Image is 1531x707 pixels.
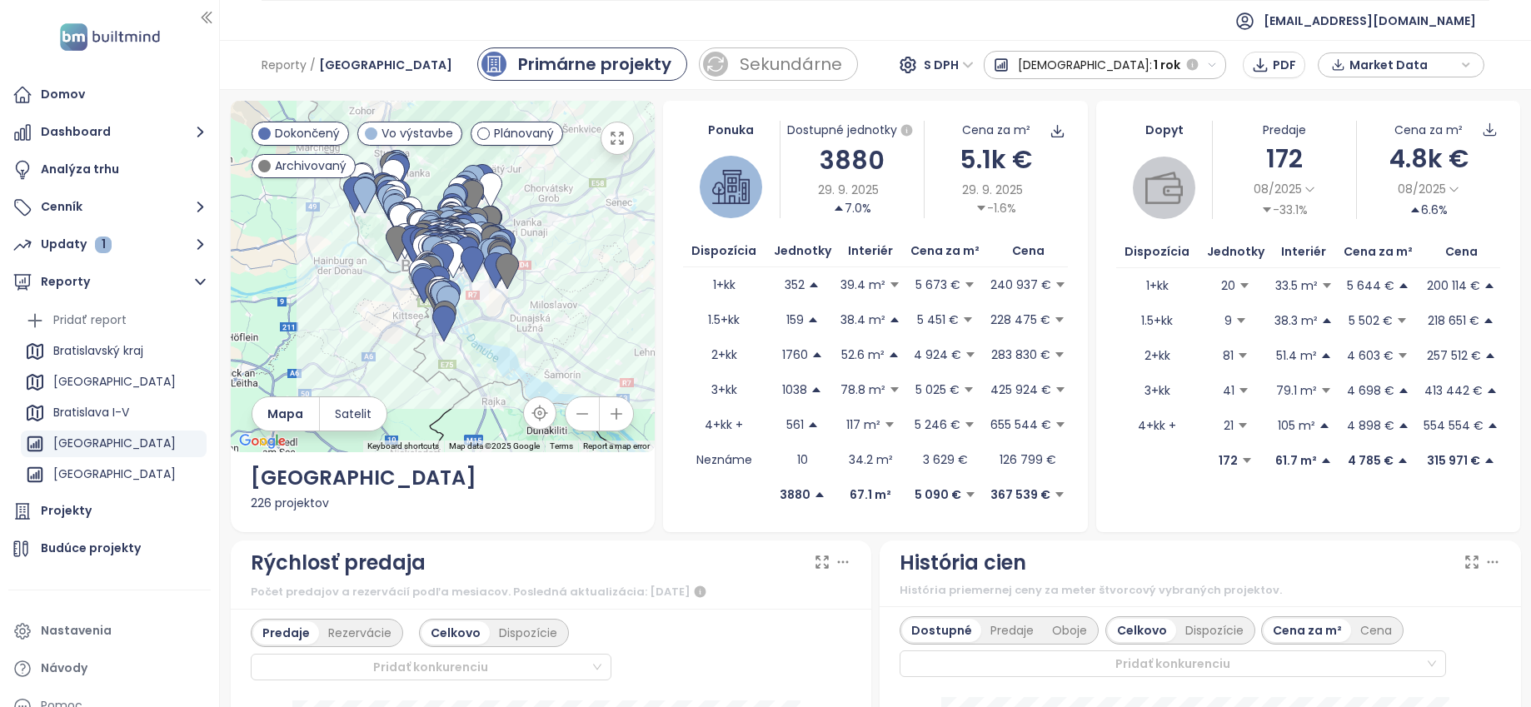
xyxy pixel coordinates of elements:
a: Nastavenia [8,615,211,648]
p: 41 [1223,381,1234,400]
button: Cenník [8,191,211,224]
p: 5 090 € [915,485,961,504]
span: PDF [1273,56,1296,74]
p: 5 025 € [915,381,960,399]
span: [GEOGRAPHIC_DATA] [319,50,452,80]
p: 39.4 m² [840,276,885,294]
p: 4 785 € [1348,451,1394,470]
div: Dopyt [1116,121,1212,139]
div: [GEOGRAPHIC_DATA] [21,369,207,396]
span: 08/2025 [1398,180,1446,198]
div: História cien [900,547,1026,579]
button: Mapa [252,397,319,431]
span: caret-up [1484,350,1496,361]
span: Map data ©2025 Google [449,441,540,451]
div: Bratislava I-V [21,400,207,426]
span: Market Data [1349,52,1457,77]
span: caret-down [1396,315,1408,326]
span: Reporty [262,50,307,80]
span: caret-up [1398,420,1409,431]
div: 172 [1213,139,1356,178]
span: caret-up [1320,350,1332,361]
td: 2+kk [683,337,765,372]
div: 4.8k € [1357,139,1500,178]
span: caret-up [1487,420,1499,431]
p: 51.4 m² [1276,346,1317,365]
div: Budúce projekty [41,538,141,559]
td: 1.5+kk [1116,303,1199,338]
div: Rýchlosť predaja [251,547,426,579]
th: Dispozícia [1116,236,1199,268]
span: Dokončený [275,124,340,142]
span: S DPH [924,52,974,77]
p: 554 554 € [1424,416,1484,435]
div: [GEOGRAPHIC_DATA] [21,431,207,457]
div: 3880 [780,141,924,180]
span: caret-up [833,202,845,214]
span: caret-down [1055,384,1066,396]
p: 218 651 € [1428,311,1479,330]
p: 413 442 € [1424,381,1483,400]
span: [EMAIL_ADDRESS][DOMAIN_NAME] [1264,1,1476,41]
div: Cena [1351,619,1401,642]
span: caret-down [965,349,976,361]
button: Reporty [8,266,211,299]
p: 228 475 € [990,311,1050,329]
p: 105 m² [1278,416,1315,435]
span: 1 rok [1154,50,1180,80]
a: Domov [8,78,211,112]
td: 4+kk + [1116,408,1199,443]
div: Celkovo [421,621,490,645]
span: caret-down [964,279,975,291]
div: Bratislavský kraj [53,341,143,361]
span: caret-down [884,419,895,431]
span: caret-down [889,279,900,291]
span: caret-down [1055,419,1066,431]
p: 126 799 € [1000,451,1056,469]
span: caret-up [808,279,820,291]
p: 5 644 € [1347,276,1394,295]
p: 655 544 € [990,416,1051,434]
span: 29. 9. 2025 [962,181,1023,199]
p: 20 [1221,276,1235,295]
p: 4 698 € [1347,381,1394,400]
span: caret-down [962,314,974,326]
div: Dostupné jednotky [780,121,924,141]
span: caret-down [1237,420,1249,431]
span: caret-down [963,384,975,396]
p: 38.3 m² [1274,311,1318,330]
th: Cena [1422,236,1501,268]
p: 117 m² [846,416,880,434]
span: caret-down [1055,279,1066,291]
div: [GEOGRAPHIC_DATA] [251,462,636,494]
span: caret-down [1320,385,1332,396]
div: História priemernej ceny za meter štvorcový vybraných projektov. [900,582,1501,599]
div: -1.6% [975,199,1016,217]
span: caret-up [814,489,825,500]
span: caret-up [1321,315,1333,326]
p: 159 [786,311,804,329]
span: caret-up [807,419,819,431]
span: / [310,50,316,80]
th: Cena [989,235,1068,267]
td: 1+kk [683,267,765,302]
p: 315 971 € [1427,451,1480,470]
span: caret-up [889,314,900,326]
span: 08/2025 [1254,180,1302,198]
span: caret-down [1397,350,1409,361]
div: Ponuka [683,121,779,139]
a: Report a map error [583,441,650,451]
span: caret-down [1237,350,1249,361]
p: 5 502 € [1349,311,1393,330]
span: Satelit [335,405,372,423]
div: Celkovo [1108,619,1176,642]
span: [DEMOGRAPHIC_DATA]: [1018,50,1152,80]
p: 352 [785,276,805,294]
p: 3 629 € [923,451,968,469]
div: [GEOGRAPHIC_DATA] [53,433,176,454]
div: Updaty [41,234,112,255]
p: 257 512 € [1427,346,1481,365]
div: Oboje [1043,619,1096,642]
div: Pridať report [53,310,127,331]
span: caret-up [1409,204,1421,216]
